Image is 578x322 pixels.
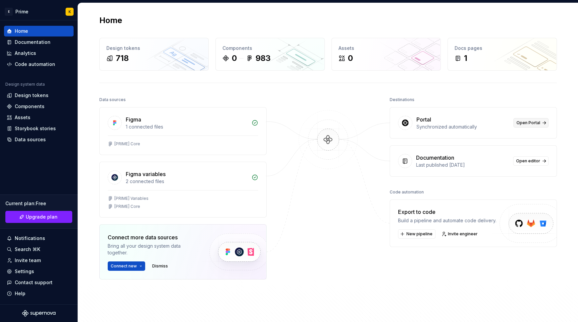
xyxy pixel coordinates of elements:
button: Notifications [4,233,74,244]
button: Contact support [4,277,74,288]
a: Home [4,26,74,36]
a: Code automation [4,59,74,70]
a: Open editor [513,156,549,166]
button: New pipeline [398,229,436,239]
div: Documentation [15,39,51,46]
div: 1 [464,53,467,64]
div: Connect more data sources [108,233,198,241]
div: Components [15,103,44,110]
span: Open Portal [516,120,540,126]
a: Data sources [4,134,74,145]
div: K [69,9,71,14]
button: Dismiss [149,261,171,271]
div: Design tokens [106,45,202,52]
button: Connect new [108,261,145,271]
div: Design system data [5,82,45,87]
div: Search ⌘K [15,246,40,253]
div: Analytics [15,50,36,57]
div: Home [15,28,28,34]
div: Destinations [390,95,414,104]
a: Storybook stories [4,123,74,134]
a: Components [4,101,74,112]
div: 0 [348,53,353,64]
a: Design tokens718 [99,38,209,71]
div: 718 [116,53,129,64]
a: Invite team [4,255,74,266]
div: Documentation [416,154,454,162]
a: Assets0 [331,38,441,71]
span: Dismiss [152,263,168,269]
button: Help [4,288,74,299]
div: Bring all your design system data together. [108,243,198,256]
svg: Supernova Logo [22,310,56,317]
div: Storybook stories [15,125,56,132]
div: Data sources [99,95,126,104]
a: Invite engineer [440,229,481,239]
div: E [5,8,13,16]
div: [PRIME] Variables [114,196,149,201]
div: 2 connected files [126,178,248,185]
div: Docs pages [455,45,550,52]
a: Assets [4,112,74,123]
div: Invite team [15,257,41,264]
a: Analytics [4,48,74,59]
div: Contact support [15,279,53,286]
div: Synchronized automatically [416,124,509,130]
div: 1 connected files [126,124,248,130]
div: [PRIME] Core [114,141,140,147]
div: Notifications [15,235,45,242]
div: Export to code [398,208,496,216]
a: Open Portal [513,118,549,128]
div: Portal [416,115,431,124]
div: 983 [256,53,271,64]
h2: Home [99,15,122,26]
div: Code automation [390,187,424,197]
button: EPrimeK [1,4,76,19]
div: Current plan : Free [5,200,72,207]
div: Last published [DATE] [416,162,509,168]
a: Settings [4,266,74,277]
div: Figma [126,115,141,124]
div: Design tokens [15,92,49,99]
div: Assets [15,114,30,121]
div: [PRIME] Core [114,204,140,209]
div: Build a pipeline and automate code delivery. [398,217,496,224]
div: Assets [339,45,434,52]
a: Figma variables2 connected files[PRIME] Variables[PRIME] Core [99,162,267,218]
div: Settings [15,268,34,275]
div: Prime [15,8,28,15]
span: New pipeline [406,231,432,237]
span: Open editor [516,158,540,164]
span: Upgrade plan [26,214,58,220]
a: Docs pages1 [448,38,557,71]
div: Code automation [15,61,55,68]
button: Upgrade plan [5,211,72,223]
a: Documentation [4,37,74,48]
a: Design tokens [4,90,74,101]
div: Help [15,290,25,297]
button: Search ⌘K [4,244,74,255]
div: Figma variables [126,170,166,178]
a: Figma1 connected files[PRIME] Core [99,107,267,155]
span: Connect new [111,263,137,269]
div: Components [222,45,318,52]
a: Components0983 [215,38,325,71]
div: 0 [232,53,237,64]
div: Data sources [15,136,46,143]
span: Invite engineer [448,231,478,237]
